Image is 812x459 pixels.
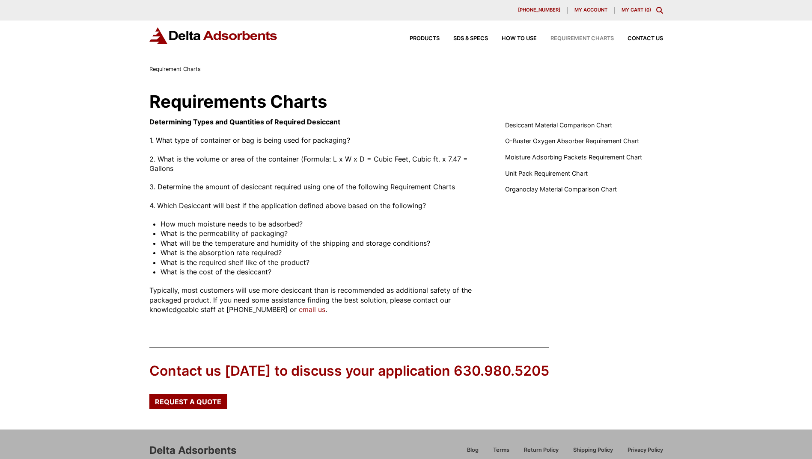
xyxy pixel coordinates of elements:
li: What will be the temperature and humidity of the shipping and storage conditions? [161,238,485,248]
img: Delta Adsorbents [149,27,278,44]
p: 2. What is the volume or area of the container (Formula: L x W x D = Cubic Feet, Cubic ft. x 7.47... [149,154,485,174]
li: What is the required shelf like of the product? [161,258,485,267]
p: Typically, most customers will use more desiccant than is recommended as additional safety of the... [149,285,485,314]
span: 0 [646,7,649,13]
a: My Cart (0) [622,7,651,13]
a: My account [568,7,615,14]
span: Products [410,36,440,41]
div: Delta Adsorbents [149,443,236,458]
span: Request a Quote [155,398,221,405]
li: What is the absorption rate required? [161,248,485,257]
div: Toggle Modal Content [656,7,663,14]
span: My account [574,8,607,12]
a: Desiccant Material Comparison Chart [505,121,612,130]
a: Requirement Charts [537,36,614,41]
span: How to Use [502,36,537,41]
a: Organoclay Material Comparison Chart [505,185,617,194]
a: Request a Quote [149,394,227,409]
a: SDS & SPECS [440,36,488,41]
strong: Determining Types and Quantities of Required Desiccant [149,118,340,126]
a: Products [396,36,440,41]
a: How to Use [488,36,537,41]
span: Return Policy [524,447,559,453]
a: O-Buster Oxygen Absorber Requirement Chart [505,136,639,146]
span: Shipping Policy [573,447,613,453]
span: Terms [493,447,509,453]
span: Requirement Charts [149,66,201,72]
p: 3. Determine the amount of desiccant required using one of the following Requirement Charts [149,182,485,191]
a: Contact Us [614,36,663,41]
a: Moisture Adsorbing Packets Requirement Chart [505,153,642,162]
span: SDS & SPECS [453,36,488,41]
span: Contact Us [628,36,663,41]
li: How much moisture needs to be adsorbed? [161,219,485,229]
p: 1. What type of container or bag is being used for packaging? [149,135,485,145]
a: [PHONE_NUMBER] [511,7,568,14]
span: Blog [467,447,479,453]
li: What is the cost of the desiccant? [161,267,485,277]
span: [PHONE_NUMBER] [518,8,560,12]
a: email us [299,305,325,314]
h1: Requirements Charts [149,93,663,110]
span: Requirement Charts [550,36,614,41]
a: Unit Pack Requirement Chart [505,169,588,178]
div: Contact us [DATE] to discuss your application 630.980.5205 [149,362,549,381]
li: What is the permeability of packaging? [161,229,485,238]
p: 4. Which Desiccant will best if the application defined above based on the following? [149,201,485,210]
span: Privacy Policy [628,447,663,453]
